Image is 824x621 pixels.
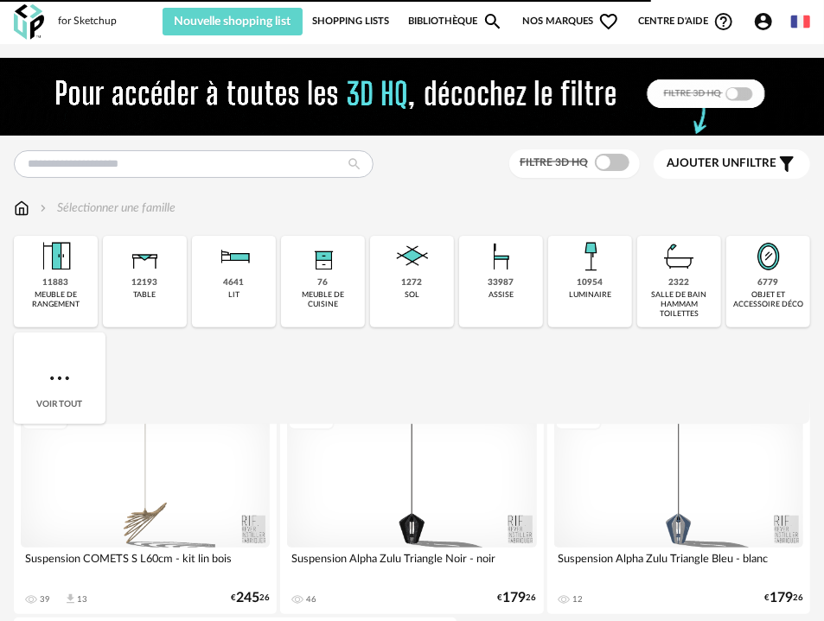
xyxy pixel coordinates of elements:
img: Luminaire.png [570,236,611,277]
div: 12 [573,594,584,605]
button: Nouvelle shopping list [163,8,303,35]
img: svg+xml;base64,PHN2ZyB3aWR0aD0iMTYiIGhlaWdodD0iMTciIHZpZXdCb3g9IjAgMCAxNiAxNyIgZmlsbD0ibm9uZSIgeG... [14,200,29,217]
img: Sol.png [392,236,433,277]
div: Voir tout [14,333,105,424]
button: Ajouter unfiltre Filter icon [654,149,810,179]
span: Ajouter un [667,157,739,169]
span: Magnify icon [482,11,503,32]
div: table [134,290,156,300]
div: sol [405,290,419,300]
a: BibliothèqueMagnify icon [408,8,503,35]
span: Account Circle icon [753,11,774,32]
div: 4641 [224,277,245,288]
span: 245 [236,592,259,604]
div: for Sketchup [58,15,117,29]
div: Suspension COMETS S L60cm - kit lin bois [21,548,270,582]
div: luminaire [569,290,611,300]
div: 10954 [578,277,604,288]
img: Meuble%20de%20rangement.png [35,236,77,277]
img: Salle%20de%20bain.png [659,236,700,277]
img: OXP [14,4,44,40]
div: objet et accessoire déco [731,290,805,310]
span: Help Circle Outline icon [713,11,734,32]
img: Assise.png [481,236,522,277]
span: Download icon [64,592,77,605]
span: Nouvelle shopping list [175,16,291,28]
img: fr [791,12,810,31]
div: 76 [318,277,329,288]
div: assise [489,290,514,300]
span: Filter icon [776,154,797,174]
img: Literie.png [214,236,255,277]
a: 3D HQ Suspension COMETS S L60cm - kit lin bois 39 Download icon 13 €24526 [14,401,277,614]
div: salle de bain hammam toilettes [642,290,716,320]
span: 179 [503,592,527,604]
div: Suspension Alpha Zulu Triangle Bleu - blanc [554,548,803,582]
div: 1272 [402,277,423,288]
div: lit [228,290,240,300]
span: filtre [667,156,776,171]
a: 3D HQ Suspension Alpha Zulu Triangle Bleu - blanc 12 €17926 [547,401,810,614]
div: 6779 [758,277,779,288]
span: Nos marques [522,8,619,35]
div: meuble de rangement [19,290,93,310]
div: 33987 [489,277,514,288]
div: meuble de cuisine [286,290,360,310]
a: Shopping Lists [312,8,389,35]
div: € 26 [764,592,803,604]
span: Centre d'aideHelp Circle Outline icon [638,11,734,32]
span: Account Circle icon [753,11,782,32]
span: 179 [770,592,793,604]
div: 13 [77,594,87,605]
div: Suspension Alpha Zulu Triangle Noir - noir [287,548,536,582]
img: more.7b13dc1.svg [46,364,73,392]
div: 39 [40,594,50,605]
span: Filtre 3D HQ [520,157,588,168]
a: 3D HQ Suspension Alpha Zulu Triangle Noir - noir 46 €17926 [280,401,543,614]
img: Miroir.png [748,236,789,277]
div: Sélectionner une famille [36,200,176,217]
img: svg+xml;base64,PHN2ZyB3aWR0aD0iMTYiIGhlaWdodD0iMTYiIHZpZXdCb3g9IjAgMCAxNiAxNiIgZmlsbD0ibm9uZSIgeG... [36,200,50,217]
span: Heart Outline icon [598,11,619,32]
div: 11883 [43,277,69,288]
img: Table.png [125,236,166,277]
div: 2322 [669,277,690,288]
img: Rangement.png [303,236,344,277]
div: 46 [306,594,316,605]
div: 12193 [132,277,158,288]
div: € 26 [498,592,537,604]
div: € 26 [231,592,270,604]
